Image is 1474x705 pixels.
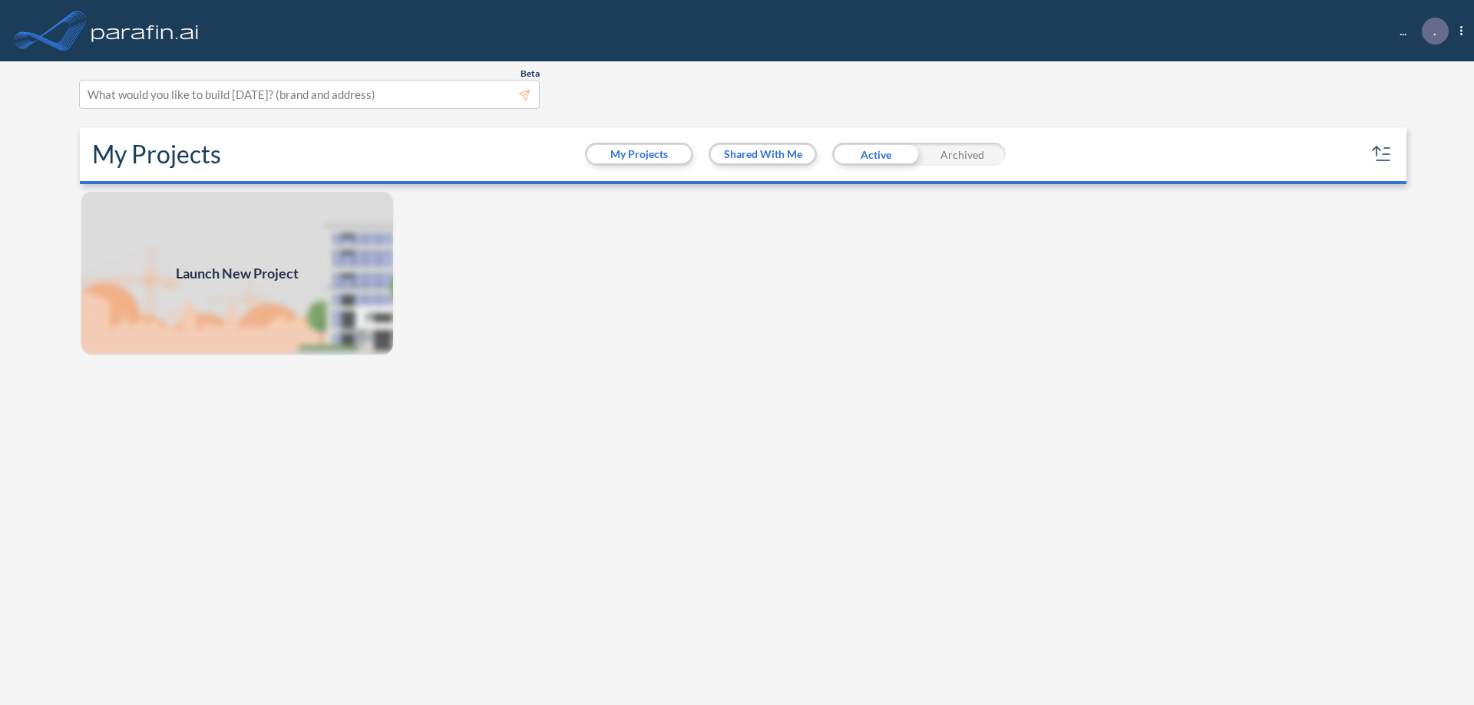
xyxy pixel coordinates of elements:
[1433,24,1436,38] p: .
[1377,18,1462,44] div: ...
[832,143,919,166] div: Active
[92,140,221,169] h2: My Projects
[80,190,395,356] img: add
[711,145,815,163] button: Shared With Me
[88,15,202,46] img: logo
[521,68,540,80] span: Beta
[587,145,691,163] button: My Projects
[176,263,299,284] span: Launch New Project
[1370,142,1394,166] button: sort
[80,190,395,356] a: Launch New Project
[919,143,1006,166] div: Archived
